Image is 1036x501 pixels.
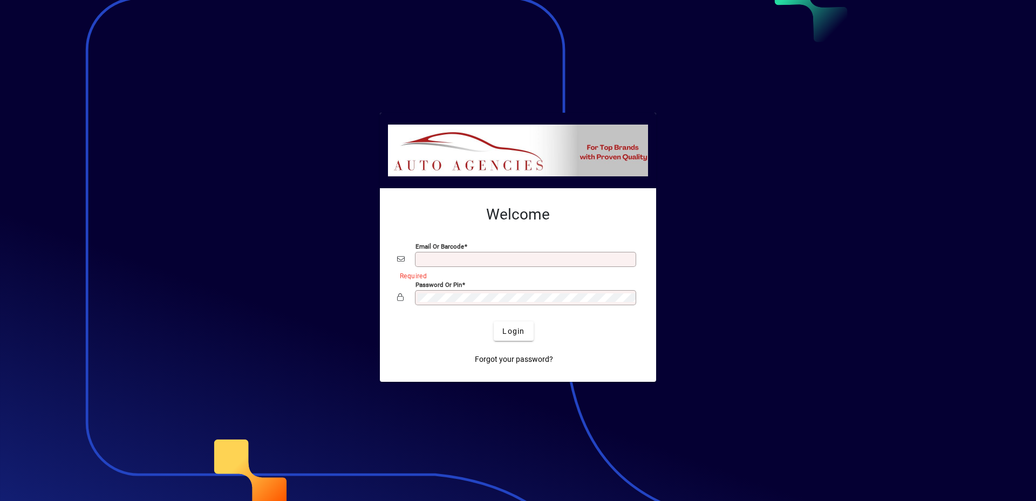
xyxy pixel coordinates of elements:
[415,243,464,250] mat-label: Email or Barcode
[400,270,630,281] mat-error: Required
[475,354,553,365] span: Forgot your password?
[415,281,462,289] mat-label: Password or Pin
[494,321,533,341] button: Login
[502,326,524,337] span: Login
[397,205,639,224] h2: Welcome
[471,349,557,369] a: Forgot your password?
